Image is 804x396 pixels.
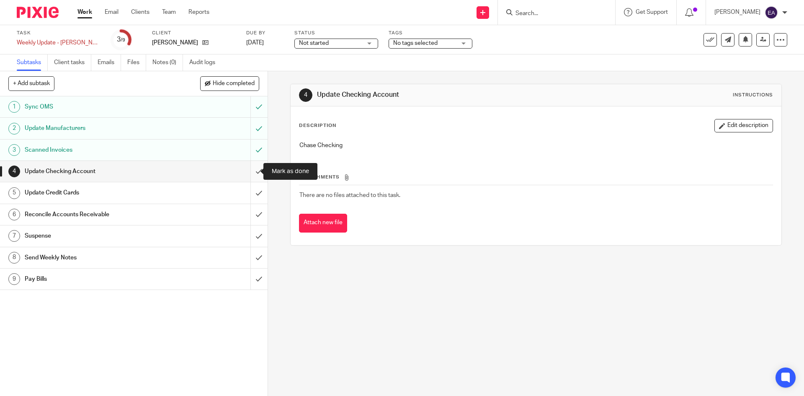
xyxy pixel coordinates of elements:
[8,273,20,285] div: 9
[162,8,176,16] a: Team
[515,10,590,18] input: Search
[127,54,146,71] a: Files
[8,76,54,91] button: + Add subtask
[393,40,438,46] span: No tags selected
[54,54,91,71] a: Client tasks
[152,39,198,47] p: [PERSON_NAME]
[25,101,170,113] h1: Sync OMS
[25,230,170,242] h1: Suspense
[189,54,222,71] a: Audit logs
[152,30,236,36] label: Client
[200,76,259,91] button: Hide completed
[25,144,170,156] h1: Scanned Invoices
[246,30,284,36] label: Due by
[714,8,760,16] p: [PERSON_NAME]
[152,54,183,71] a: Notes (0)
[299,122,336,129] p: Description
[299,88,312,102] div: 4
[299,192,400,198] span: There are no files attached to this task.
[8,230,20,242] div: 7
[17,7,59,18] img: Pixie
[636,9,668,15] span: Get Support
[299,175,340,179] span: Attachments
[25,122,170,135] h1: Update Manufacturers
[294,30,378,36] label: Status
[25,251,170,264] h1: Send Weekly Notes
[765,6,778,19] img: svg%3E
[105,8,119,16] a: Email
[188,8,209,16] a: Reports
[17,39,100,47] div: Weekly Update - Johnston
[299,40,329,46] span: Not started
[17,54,48,71] a: Subtasks
[246,40,264,46] span: [DATE]
[121,38,125,42] small: /9
[17,30,100,36] label: Task
[299,141,772,150] p: Chase Checking
[317,91,554,99] h1: Update Checking Account
[389,30,472,36] label: Tags
[733,92,773,98] div: Instructions
[8,123,20,135] div: 2
[25,165,170,178] h1: Update Checking Account
[8,209,20,220] div: 6
[299,214,347,233] button: Attach new file
[117,35,125,44] div: 3
[8,187,20,199] div: 5
[17,39,100,47] div: Weekly Update - [PERSON_NAME]
[25,208,170,221] h1: Reconcile Accounts Receivable
[98,54,121,71] a: Emails
[8,252,20,264] div: 8
[25,273,170,285] h1: Pay Bills
[8,166,20,177] div: 4
[8,101,20,113] div: 1
[131,8,149,16] a: Clients
[8,144,20,156] div: 3
[714,119,773,132] button: Edit description
[25,186,170,199] h1: Update Credit Cards
[77,8,92,16] a: Work
[213,80,255,87] span: Hide completed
